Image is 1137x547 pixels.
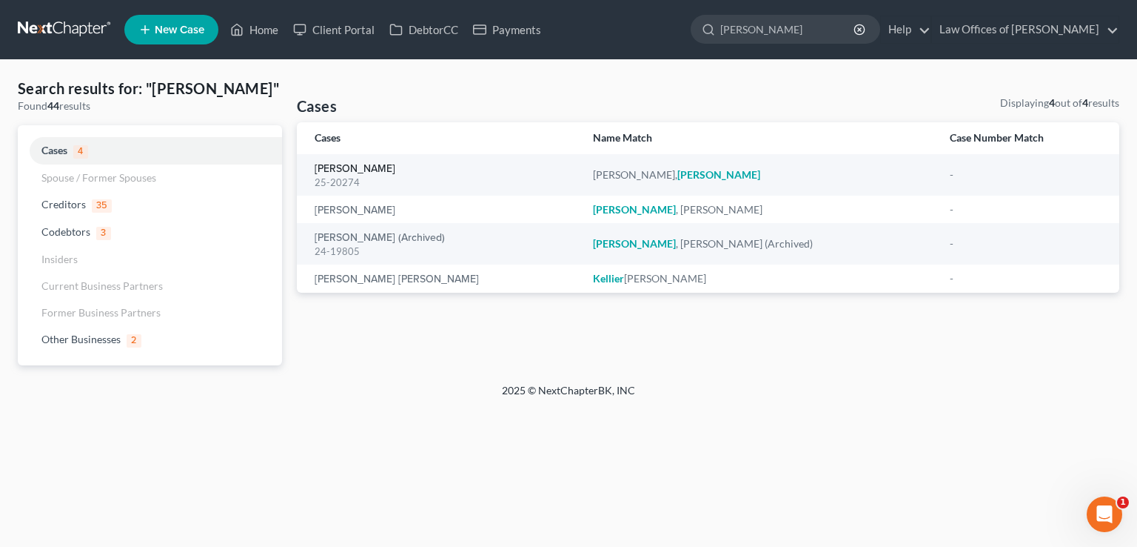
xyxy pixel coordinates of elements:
span: Cases [41,144,67,156]
span: Former Business Partners [41,306,161,319]
div: - [950,271,1101,286]
a: DebtorCC [382,16,466,43]
div: 24-19805 [315,245,569,259]
div: Found results [18,99,282,113]
span: 35 [92,199,112,213]
div: , [PERSON_NAME] (Archived) [593,236,926,251]
em: [PERSON_NAME] [593,203,676,216]
span: 2 [127,334,141,348]
div: [PERSON_NAME], [593,168,926,182]
a: Client Portal [286,16,382,43]
em: [PERSON_NAME] [593,237,676,250]
div: 2025 © NextChapterBK, INC [147,383,990,410]
a: Law Offices of [PERSON_NAME] [932,16,1118,43]
iframe: Intercom live chat [1087,497,1122,532]
div: - [950,202,1101,217]
a: Home [223,16,286,43]
a: [PERSON_NAME] [315,164,395,174]
a: Insiders [18,246,282,273]
th: Name Match [581,122,938,154]
a: Other Businesses2 [18,326,282,354]
a: Spouse / Former Spouses [18,165,282,191]
a: [PERSON_NAME] [PERSON_NAME] [315,274,479,285]
h4: Search results for: "[PERSON_NAME]" [18,78,282,99]
span: New Case [155,24,204,36]
a: Creditors35 [18,191,282,219]
th: Case Number Match [938,122,1119,154]
h4: Cases [297,96,337,116]
a: [PERSON_NAME] (Archived) [315,233,445,243]
a: Payments [466,16,549,43]
div: - [950,236,1101,251]
div: [PERSON_NAME] [593,271,926,286]
span: 1 [1117,497,1129,508]
span: Insiders [41,253,78,265]
strong: 4 [1049,96,1055,109]
em: Kellier [593,272,624,285]
span: Spouse / Former Spouses [41,171,156,184]
span: 4 [73,145,88,159]
a: [PERSON_NAME] [315,205,395,216]
div: , [PERSON_NAME] [593,202,926,217]
div: Displaying out of results [1000,96,1119,110]
div: - [950,168,1101,182]
a: Current Business Partners [18,273,282,299]
span: Current Business Partners [41,279,163,292]
strong: 4 [1082,96,1088,109]
a: Cases4 [18,137,282,165]
span: Creditors [41,198,86,210]
div: 25-20274 [315,176,569,190]
a: Codebtors3 [18,219,282,246]
a: Former Business Partners [18,299,282,326]
span: Other Businesses [41,333,121,345]
em: [PERSON_NAME] [677,168,760,181]
strong: 44 [47,99,59,112]
input: Search by name... [720,16,856,43]
span: Codebtors [41,225,90,238]
span: 3 [96,227,111,240]
th: Cases [297,122,581,154]
a: Help [881,16,930,43]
